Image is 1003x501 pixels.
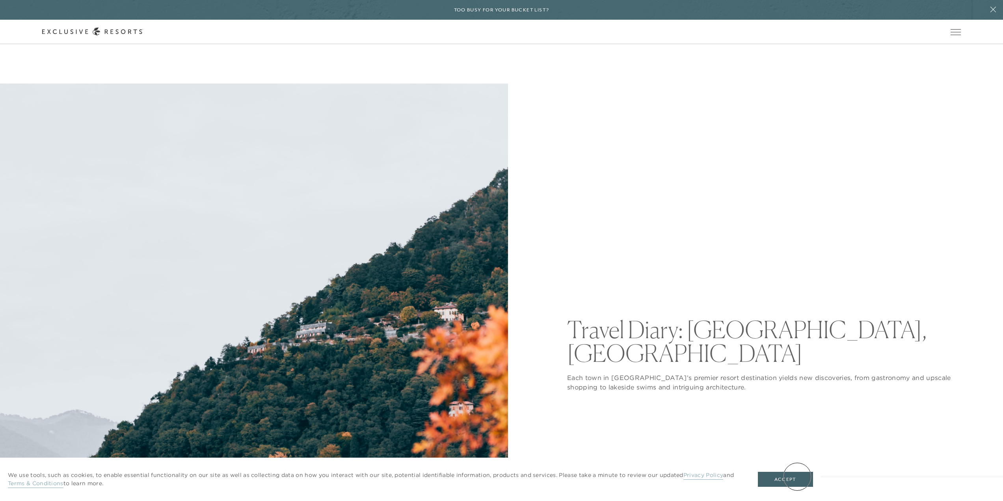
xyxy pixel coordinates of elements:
a: Privacy Policy [683,471,723,480]
h1: Travel Diary: [GEOGRAPHIC_DATA], [GEOGRAPHIC_DATA] [567,318,961,365]
p: We use tools, such as cookies, to enable essential functionality on our site as well as collectin... [8,471,742,488]
a: Terms & Conditions [8,480,63,488]
p: Each town in [GEOGRAPHIC_DATA]’s premier resort destination yields new discoveries, from gastrono... [567,373,961,392]
button: Open navigation [951,29,961,35]
h6: Too busy for your bucket list? [454,6,549,14]
button: Accept [758,472,813,487]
